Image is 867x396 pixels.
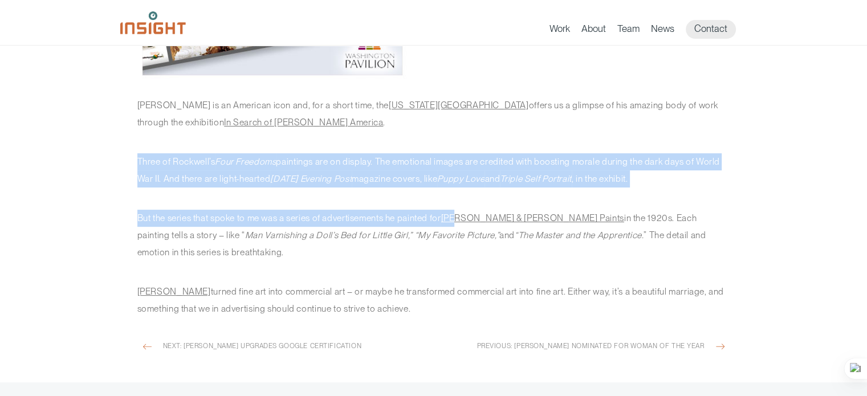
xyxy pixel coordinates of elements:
[224,117,383,128] a: In Search of [PERSON_NAME] America
[500,173,571,184] em: Triple Self Portrait
[215,156,276,167] em: Four Freedoms
[137,286,211,297] a: [PERSON_NAME]
[451,341,704,355] span: Previous: [PERSON_NAME] Nominated for Woman of the Year
[137,341,422,355] a: Next: [PERSON_NAME] upgrades Google certification
[549,20,747,39] nav: primary navigation menu
[651,23,674,39] a: News
[137,153,730,187] p: Three of Rockwell’s paintings are on display. The emotional images are credited with boosting mor...
[137,283,730,317] p: turned fine art into commercial art – or maybe he transformed commercial art into fine art. Eithe...
[549,23,570,39] a: Work
[437,173,485,184] em: Puppy Love
[120,11,186,34] img: Insight Marketing Design
[163,341,416,355] span: Next: [PERSON_NAME] upgrades Google certification
[137,210,730,260] p: But the series that spoke to me was a series of advertisements he painted for in the 1920s. Each ...
[137,97,730,130] p: [PERSON_NAME] is an American icon and, for a short time, the offers us a glimpse of his amazing b...
[441,213,624,223] a: [PERSON_NAME] & [PERSON_NAME] Paints
[515,230,644,240] em: “The Master and the Apprentice.
[445,341,730,355] a: Previous: [PERSON_NAME] Nominated for Woman of the Year
[389,100,529,111] a: [US_STATE][GEOGRAPHIC_DATA]
[270,173,352,184] em: [DATE] Evening Post
[617,23,640,39] a: Team
[581,23,606,39] a: About
[686,20,736,39] a: Contact
[245,230,499,240] em: Man Varnishing a Doll’s Bed for Little Girl,” “My Favorite Picture,”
